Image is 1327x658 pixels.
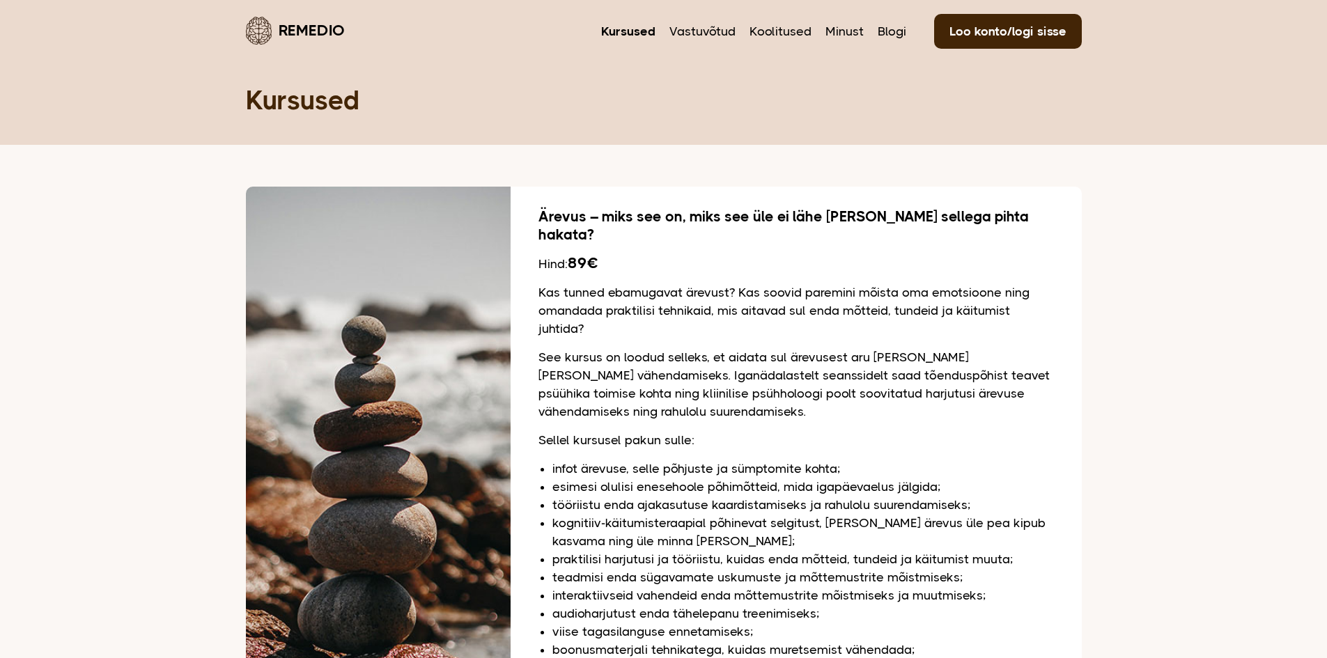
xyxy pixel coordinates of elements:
a: Loo konto/logi sisse [934,14,1082,49]
p: Kas tunned ebamugavat ärevust? Kas soovid paremini mõista oma emotsioone ning omandada praktilisi... [538,283,1054,338]
p: See kursus on loodud selleks, et aidata sul ärevusest aru [PERSON_NAME] [PERSON_NAME] vähendamise... [538,348,1054,421]
a: Kursused [601,22,655,40]
p: Sellel kursusel pakun sulle: [538,431,1054,449]
a: Minust [825,22,864,40]
li: tööriistu enda ajakasutuse kaardistamiseks ja rahulolu suurendamiseks; [552,496,1054,514]
li: interaktiivseid vahendeid enda mõttemustrite mõistmiseks ja muutmiseks; [552,586,1054,604]
li: esimesi olulisi enesehoole põhimõtteid, mida igapäevaelus jälgida; [552,478,1054,496]
div: Hind: [538,254,1054,273]
h1: Kursused [246,84,1082,117]
li: praktilisi harjutusi ja tööriistu, kuidas enda mõtteid, tundeid ja käitumist muuta; [552,550,1054,568]
li: audioharjutust enda tähelepanu treenimiseks; [552,604,1054,622]
img: Remedio logo [246,17,272,45]
a: Koolitused [750,22,812,40]
li: infot ärevuse, selle põhjuste ja sümptomite kohta; [552,460,1054,478]
b: 89€ [568,254,598,272]
a: Blogi [878,22,906,40]
li: teadmisi enda sügavamate uskumuste ja mõttemustrite mõistmiseks; [552,568,1054,586]
h2: Ärevus – miks see on, miks see üle ei lähe [PERSON_NAME] sellega pihta hakata? [538,207,1054,244]
li: viise tagasilanguse ennetamiseks; [552,622,1054,641]
a: Remedio [246,14,345,47]
a: Vastuvõtud [669,22,736,40]
li: kognitiiv-käitumisteraapial põhinevat selgitust, [PERSON_NAME] ärevus üle pea kipub kasvama ning ... [552,514,1054,550]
